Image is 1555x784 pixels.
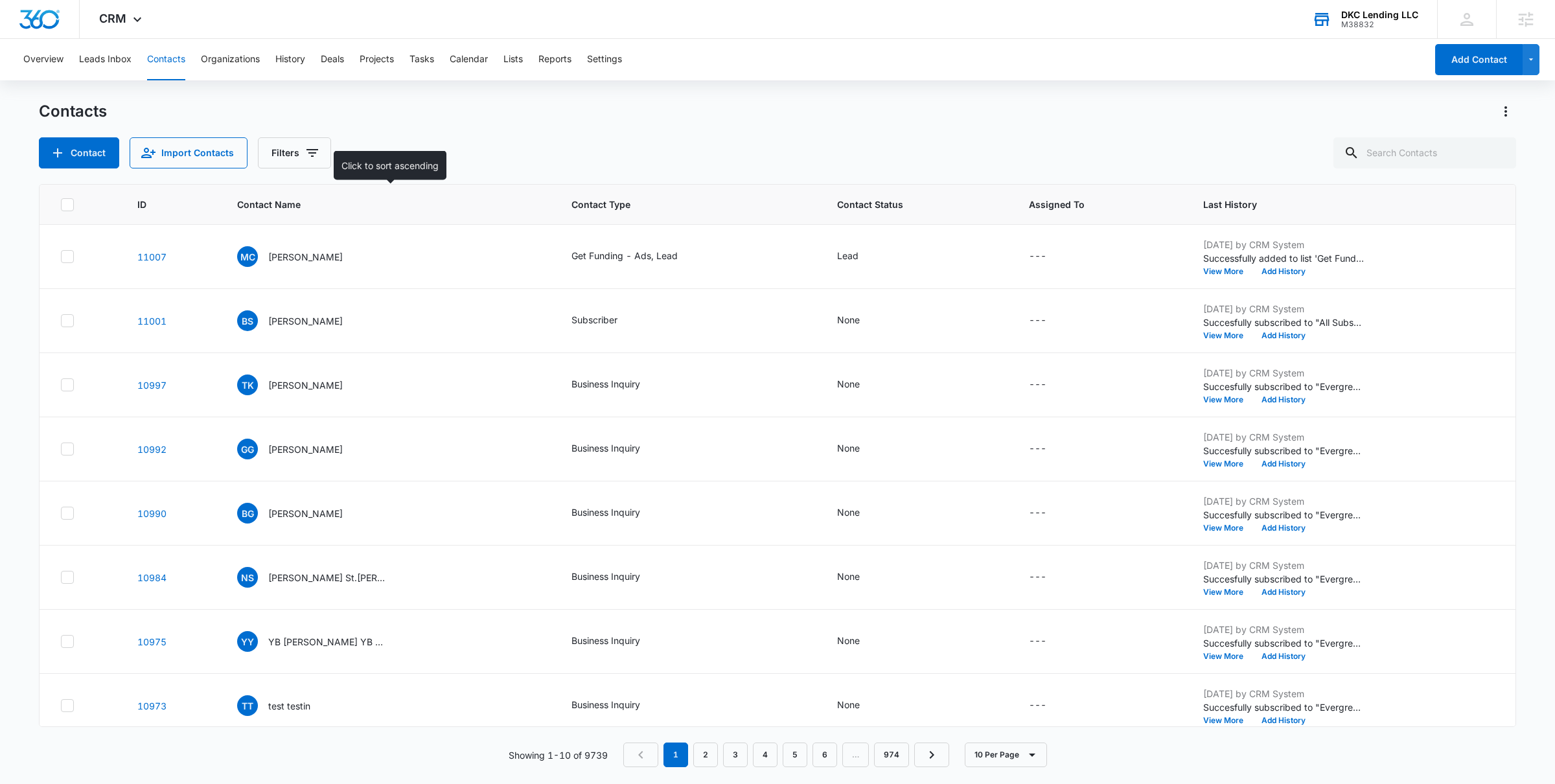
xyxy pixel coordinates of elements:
[1203,700,1365,714] p: Succesfully subscribed to "Evergreen Email List".
[1029,634,1070,649] div: Assigned To - - Select to Edit Field
[137,316,167,327] a: Navigate to contact details page for brandon south
[1029,634,1046,649] div: ---
[1252,652,1315,660] button: Add History
[1252,396,1315,404] button: Add History
[268,507,343,520] p: [PERSON_NAME]
[39,137,119,168] button: Add Contact
[1029,698,1046,713] div: ---
[1203,444,1365,457] p: Succesfully subscribed to "Evergreen Email List".
[571,249,678,262] div: Get Funding - Ads, Lead
[837,313,883,329] div: Contact Status - None - Select to Edit Field
[1203,332,1252,340] button: View More
[1029,313,1070,329] div: Assigned To - - Select to Edit Field
[837,249,858,262] div: Lead
[1333,137,1516,168] input: Search Contacts
[237,503,258,524] span: BG
[321,39,344,80] button: Deals
[571,698,640,711] div: Business Inquiry
[1029,698,1070,713] div: Assigned To - - Select to Edit Field
[237,375,258,395] span: TK
[663,743,688,767] em: 1
[268,314,343,328] p: [PERSON_NAME]
[723,743,748,767] a: Page 3
[571,313,641,329] div: Contact Type - Subscriber - Select to Edit Field
[237,310,258,331] span: bs
[450,39,488,80] button: Calendar
[1203,316,1365,329] p: Succesfully subscribed to "All Subscribers".
[137,508,167,519] a: Navigate to contact details page for Bud Groover
[1252,460,1315,468] button: Add History
[1029,505,1046,521] div: ---
[1203,588,1252,596] button: View More
[137,380,167,391] a: Navigate to contact details page for Tim Koehler
[1252,588,1315,596] button: Add History
[571,570,663,585] div: Contact Type - Business Inquiry - Select to Edit Field
[237,567,408,588] div: Contact Name - Noe St.Gerard - Select to Edit Field
[965,743,1047,767] button: 10 Per Page
[1341,20,1418,29] div: account id
[914,743,949,767] a: Next Page
[693,743,718,767] a: Page 2
[783,743,807,767] a: Page 5
[1252,524,1315,532] button: Add History
[237,198,522,211] span: Contact Name
[201,39,260,80] button: Organizations
[268,250,343,264] p: [PERSON_NAME]
[99,12,126,25] span: CRM
[137,636,167,647] a: Navigate to contact details page for YB YEHUDA BOCHNER YB YEHUDA BOCHNER
[571,505,640,519] div: Business Inquiry
[1203,430,1365,444] p: [DATE] by CRM System
[503,39,523,80] button: Lists
[237,631,408,652] div: Contact Name - YB YEHUDA BOCHNER YB YEHUDA BOCHNER - Select to Edit Field
[1029,441,1070,457] div: Assigned To - - Select to Edit Field
[1203,717,1252,724] button: View More
[571,377,640,391] div: Business Inquiry
[334,151,446,180] div: Click to sort ascending
[1495,101,1516,122] button: Actions
[1203,251,1365,265] p: Successfully added to list 'Get Funding - Ads Landing Page Form'.
[812,743,837,767] a: Page 6
[837,505,860,519] div: None
[237,439,258,459] span: GG
[1203,524,1252,532] button: View More
[1029,198,1153,211] span: Assigned To
[1203,636,1365,650] p: Succesfully subscribed to "Evergreen Email List".
[1203,652,1252,660] button: View More
[571,698,663,713] div: Contact Type - Business Inquiry - Select to Edit Field
[1203,302,1365,316] p: [DATE] by CRM System
[509,748,608,762] p: Showing 1-10 of 9739
[837,377,883,393] div: Contact Status - None - Select to Edit Field
[1029,570,1070,585] div: Assigned To - - Select to Edit Field
[1029,570,1046,585] div: ---
[1203,494,1365,508] p: [DATE] by CRM System
[1029,441,1046,457] div: ---
[130,137,248,168] button: Import Contacts
[571,313,617,327] div: Subscriber
[237,310,366,331] div: Contact Name - brandon south - Select to Edit Field
[571,441,640,455] div: Business Inquiry
[268,635,385,649] p: YB [PERSON_NAME] YB [PERSON_NAME]
[137,572,167,583] a: Navigate to contact details page for Noe St.Gerard
[538,39,571,80] button: Reports
[837,634,883,649] div: Contact Status - None - Select to Edit Field
[39,102,107,121] h1: Contacts
[571,377,663,393] div: Contact Type - Business Inquiry - Select to Edit Field
[837,698,860,711] div: None
[137,198,187,211] span: ID
[837,441,883,457] div: Contact Status - None - Select to Edit Field
[237,695,334,716] div: Contact Name - test testin - Select to Edit Field
[753,743,777,767] a: Page 4
[837,634,860,647] div: None
[237,439,366,459] div: Contact Name - Geoffrey Grossman - Select to Edit Field
[1203,198,1476,211] span: Last History
[237,503,366,524] div: Contact Name - Bud Groover - Select to Edit Field
[237,375,366,395] div: Contact Name - Tim Koehler - Select to Edit Field
[360,39,394,80] button: Projects
[1203,572,1365,586] p: Succesfully subscribed to "Evergreen Email List".
[409,39,434,80] button: Tasks
[1203,238,1365,251] p: [DATE] by CRM System
[837,698,883,713] div: Contact Status - None - Select to Edit Field
[258,137,331,168] button: Filters
[237,567,258,588] span: NS
[1203,559,1365,572] p: [DATE] by CRM System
